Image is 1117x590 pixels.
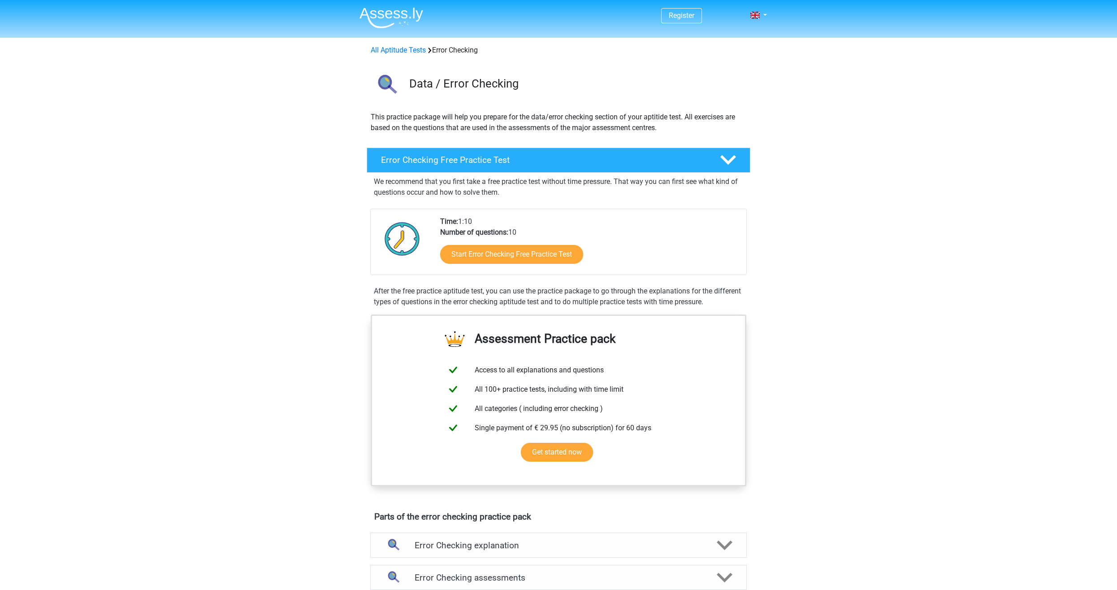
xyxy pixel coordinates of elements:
[521,443,593,462] a: Get started now
[374,511,743,522] h4: Parts of the error checking practice pack
[359,7,423,28] img: Assessly
[367,565,750,590] a: assessments Error Checking assessments
[367,66,405,105] img: error checking
[381,155,706,165] h4: Error Checking Free Practice Test
[669,11,694,20] a: Register
[440,245,583,264] a: Start Error Checking Free Practice Test
[380,216,425,261] img: Clock
[371,46,426,54] a: All Aptitude Tests
[371,112,746,133] p: This practice package will help you prepare for the data/error checking section of your aptitide ...
[381,534,404,557] img: error checking explanations
[367,533,750,558] a: explanations Error Checking explanation
[374,176,743,198] p: We recommend that you first take a free practice test without time pressure. That way you can fir...
[367,45,750,56] div: Error Checking
[363,148,754,173] a: Error Checking Free Practice Test
[440,228,508,236] b: Number of questions:
[381,566,404,589] img: error checking assessments
[415,573,702,583] h4: Error Checking assessments
[440,217,458,226] b: Time:
[409,77,743,91] h3: Data / Error Checking
[415,540,702,551] h4: Error Checking explanation
[433,216,746,275] div: 1:10 10
[370,286,747,307] div: After the free practice aptitude test, you can use the practice package to go through the explana...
